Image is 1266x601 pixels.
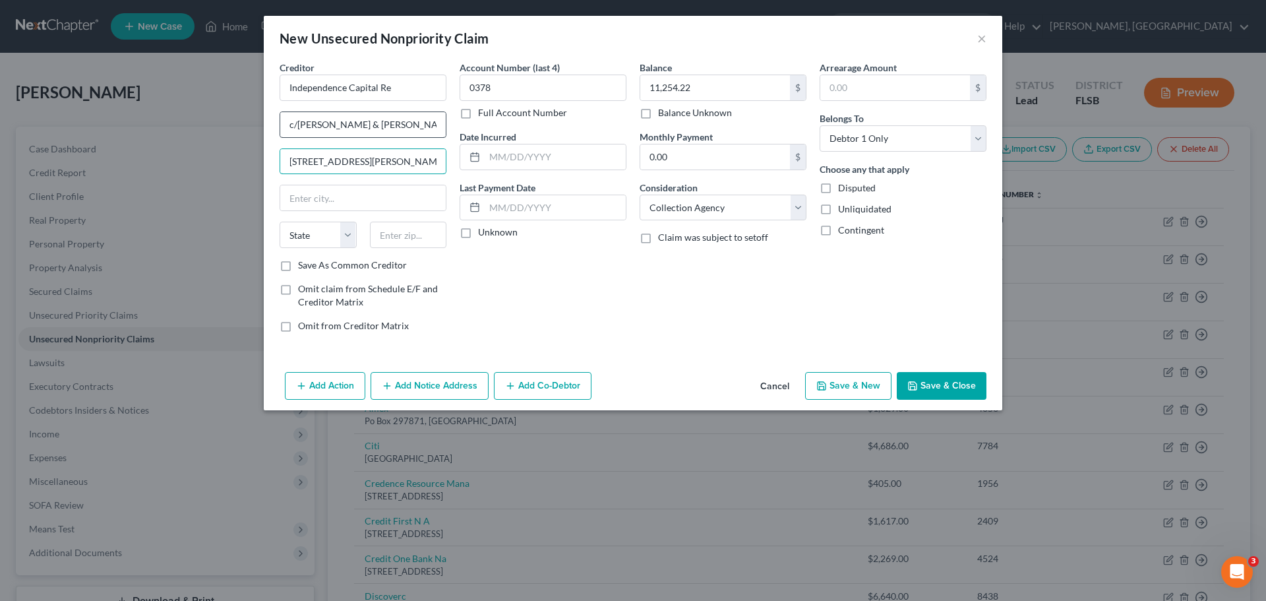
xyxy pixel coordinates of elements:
[460,130,516,144] label: Date Incurred
[820,113,864,124] span: Belongs To
[485,144,626,170] input: MM/DD/YYYY
[640,75,790,100] input: 0.00
[838,203,891,214] span: Unliquidated
[970,75,986,100] div: $
[298,320,409,331] span: Omit from Creditor Matrix
[485,195,626,220] input: MM/DD/YYYY
[1221,556,1253,588] iframe: Intercom live chat
[478,226,518,239] label: Unknown
[658,106,732,119] label: Balance Unknown
[640,130,713,144] label: Monthly Payment
[897,372,986,400] button: Save & Close
[640,144,790,170] input: 0.00
[298,283,438,307] span: Omit claim from Schedule E/F and Creditor Matrix
[838,224,884,236] span: Contingent
[280,185,446,210] input: Enter city...
[298,259,407,272] label: Save As Common Creditor
[280,75,446,101] input: Search creditor by name...
[658,232,768,243] span: Claim was subject to setoff
[640,61,672,75] label: Balance
[790,75,806,100] div: $
[820,61,897,75] label: Arrearage Amount
[370,222,447,248] input: Enter zip...
[371,372,489,400] button: Add Notice Address
[640,181,698,195] label: Consideration
[838,182,876,193] span: Disputed
[280,112,446,137] input: Enter address...
[1248,556,1259,567] span: 3
[460,61,560,75] label: Account Number (last 4)
[280,29,489,47] div: New Unsecured Nonpriority Claim
[494,372,591,400] button: Add Co-Debtor
[750,373,800,400] button: Cancel
[285,372,365,400] button: Add Action
[805,372,891,400] button: Save & New
[280,149,446,174] input: Apt, Suite, etc...
[478,106,567,119] label: Full Account Number
[460,75,626,101] input: XXXX
[820,75,970,100] input: 0.00
[820,162,909,176] label: Choose any that apply
[460,181,535,195] label: Last Payment Date
[790,144,806,170] div: $
[977,30,986,46] button: ×
[280,62,315,73] span: Creditor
